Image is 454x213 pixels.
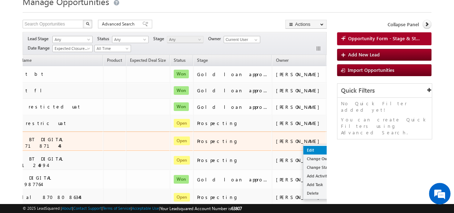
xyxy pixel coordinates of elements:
p: No Quick Filter added yet! [341,100,428,113]
span: 63807 [231,206,242,211]
div: [PERSON_NAME] [276,138,323,144]
a: Acceptable Use [132,206,159,210]
div: Quick Filters [337,84,432,98]
span: Import Opportunities [348,67,394,73]
div: Gold loan approved by Bank [197,104,269,110]
span: Any [112,36,146,43]
div: Gold loan approved by Bank [197,176,269,183]
span: badal 8708086344 [10,194,80,200]
a: Opportunity Form - Stage & Status [337,32,431,45]
span: Opportunity Form - Stage & Status [348,35,422,42]
span: Expected Closure Date [53,45,90,52]
button: Actions [285,20,327,29]
a: Expected Deal Size [126,56,169,66]
span: Any [167,36,201,43]
span: Stage [153,36,167,42]
a: Change Owner [303,154,339,163]
a: About [62,206,72,210]
span: Add New Lead [348,51,380,57]
span: Won [174,102,189,111]
a: Terms of Service [103,206,131,210]
a: Add Activity [303,172,339,180]
span: sumit bt [10,71,45,77]
a: Edit [303,146,339,154]
span: Status [97,36,112,42]
span: BADAL BT DIGITAL 7417187144 [10,136,65,149]
a: All Time [94,45,131,52]
div: [PERSON_NAME] [276,157,323,163]
a: Any [112,36,149,43]
a: Stage [193,56,211,66]
div: [PERSON_NAME] [276,104,323,110]
span: All Time [95,45,129,52]
div: Prospecting [197,138,269,144]
div: Minimize live chat window [118,4,135,21]
div: Gold loan approved by Bank [197,71,269,78]
span: Any [53,36,90,43]
div: [PERSON_NAME] [276,194,323,200]
span: Collapse Panel [388,21,419,28]
span: Owner [208,36,224,42]
a: Expected Closure Date [52,45,93,52]
span: Stage [197,57,208,63]
span: Won [174,70,189,78]
div: Prospecting [197,157,269,163]
span: Expected Deal Size [130,57,166,63]
div: Chat with us now [37,38,121,47]
div: [PERSON_NAME] [276,120,323,126]
img: Search [86,22,89,26]
div: [PERSON_NAME] [276,87,323,94]
a: Add Task [303,180,339,189]
a: Change Stage [303,163,339,172]
span: Product [107,57,122,63]
span: BADAL BT DIGITAL 6578124994 [10,156,65,168]
p: You can create Quick Filters using Advanced Search. [341,116,428,136]
div: [PERSON_NAME] [276,71,323,78]
div: Gold loan approved by Bank [197,87,269,94]
a: Delete [303,189,339,198]
span: Open [174,156,190,165]
span: Your Leadsquared Account Number is [160,206,242,211]
div: Prospecting [197,120,269,126]
em: Start Chat [98,164,130,174]
a: Any [167,36,203,43]
div: [PERSON_NAME] [276,176,323,183]
span: fl resticted uat [10,103,81,110]
textarea: Type your message and hit 'Enter' [9,66,131,159]
span: Won [174,86,189,95]
span: Date Range [28,45,52,51]
a: Status [170,56,189,66]
a: Any [52,36,93,43]
span: BADAL DIGITAL 7628987764 [10,175,53,187]
input: Type to Search [224,36,260,43]
span: sumit fl [10,87,47,93]
span: Open [174,119,190,128]
span: Owner [276,57,288,63]
span: Open [174,136,190,145]
a: Contact Support [73,206,102,210]
span: Open [174,193,190,202]
div: Prospecting [197,194,269,200]
img: d_60004797649_company_0_60004797649 [12,38,30,47]
span: Advanced Search [102,21,137,27]
span: Lead Stage [28,36,51,42]
a: Show All Items [251,36,259,43]
span: Won [174,175,189,184]
span: © 2025 LeadSquared | | | | | [23,205,242,212]
span: bt restric uat [10,120,67,126]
